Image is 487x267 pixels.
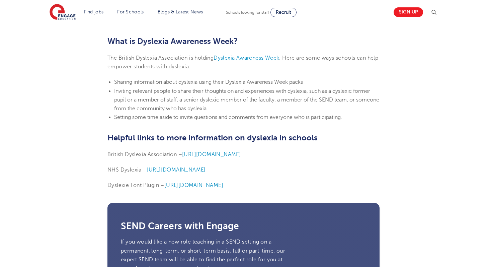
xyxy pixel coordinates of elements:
[226,10,269,15] span: Schools looking for staff
[114,114,342,120] span: Setting some time aside to invite questions and comments from everyone who is participating.
[270,8,297,17] a: Recruit
[114,88,379,112] span: Inviting relevant people to share their thoughts on and experiences with dyslexia, such as a dysl...
[107,55,214,61] span: The British Dyslexia Association is holding
[114,79,303,85] span: Sharing information about dyslexia using their Dyslexia Awareness Week packs
[84,9,104,14] a: Find jobs
[50,4,76,21] img: Engage Education
[158,9,203,14] a: Blogs & Latest News
[147,167,206,173] a: [URL][DOMAIN_NAME]
[214,55,279,61] a: Dyslexia Awareness Week
[164,182,223,188] a: [URL][DOMAIN_NAME]
[276,10,291,15] span: Recruit
[107,167,147,173] span: NHS Dyslexia –
[107,151,182,157] span: British Dyslexia Association –
[107,55,378,70] span: . Here are some ways schools can help empower students with dyslexia:
[107,133,318,142] b: Helpful links to more information on dyslexia in schools
[121,221,366,231] h3: SEND Careers with Engage
[182,151,241,157] a: [URL][DOMAIN_NAME]
[117,9,144,14] a: For Schools
[107,37,238,46] b: What is Dyslexia Awareness Week?
[107,182,164,188] span: Dyslexie Font Plugin –
[394,7,423,17] a: Sign up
